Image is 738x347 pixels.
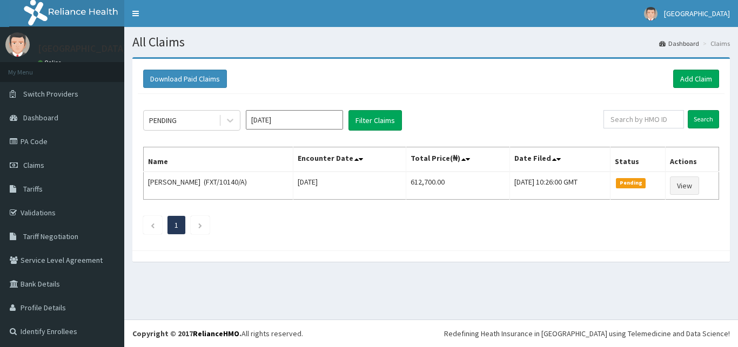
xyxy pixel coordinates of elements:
[193,329,239,338] a: RelianceHMO
[406,172,510,200] td: 612,700.00
[348,110,402,131] button: Filter Claims
[700,39,730,48] li: Claims
[510,147,610,172] th: Date Filed
[144,147,293,172] th: Name
[610,147,666,172] th: Status
[659,39,699,48] a: Dashboard
[38,44,127,53] p: [GEOGRAPHIC_DATA]
[23,89,78,99] span: Switch Providers
[603,110,684,128] input: Search by HMO ID
[124,319,738,347] footer: All rights reserved.
[38,59,64,66] a: Online
[664,9,730,18] span: [GEOGRAPHIC_DATA]
[132,329,241,338] strong: Copyright © 2017 .
[23,160,44,170] span: Claims
[644,7,658,21] img: User Image
[143,70,227,88] button: Download Paid Claims
[198,220,203,230] a: Next page
[175,220,178,230] a: Page 1 is your current page
[293,172,406,200] td: [DATE]
[670,176,699,195] a: View
[406,147,510,172] th: Total Price(₦)
[444,328,730,339] div: Redefining Heath Insurance in [GEOGRAPHIC_DATA] using Telemedicine and Data Science!
[510,172,610,200] td: [DATE] 10:26:00 GMT
[132,35,730,49] h1: All Claims
[23,113,58,123] span: Dashboard
[293,147,406,172] th: Encounter Date
[673,70,719,88] a: Add Claim
[616,178,646,188] span: Pending
[23,184,43,194] span: Tariffs
[149,115,177,126] div: PENDING
[5,32,30,57] img: User Image
[150,220,155,230] a: Previous page
[688,110,719,128] input: Search
[246,110,343,130] input: Select Month and Year
[144,172,293,200] td: [PERSON_NAME] (FXT/10140/A)
[23,232,78,241] span: Tariff Negotiation
[666,147,719,172] th: Actions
